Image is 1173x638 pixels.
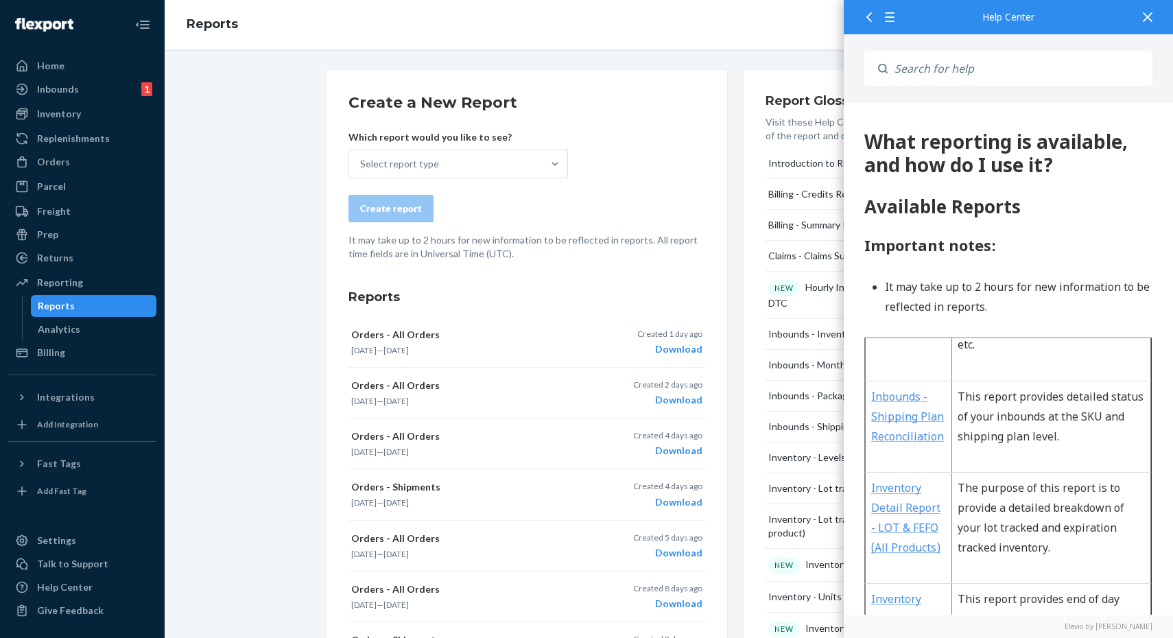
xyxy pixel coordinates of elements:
[351,600,377,610] time: [DATE]
[768,482,971,495] div: Inventory - Lot tracking and FEFO (all products)
[348,469,705,520] button: Orders - Shipments[DATE]—[DATE]Created 4 days agoDownload
[8,386,156,408] button: Integrations
[768,389,858,403] div: Inbounds - Packages
[774,560,794,571] p: NEW
[383,549,409,559] time: [DATE]
[27,488,98,543] a: Inventory Levels Report - RS & DTC
[21,91,309,117] h1: Available Reports
[768,358,915,372] div: Inbounds - Monthly Reconciliation
[37,390,95,404] div: Integrations
[351,599,583,611] p: —
[114,377,281,451] span: The purpose of this report is to provide a detailed breakdown of your lot tracked and expiration ...
[348,130,568,144] p: Which report would you like to see?
[37,107,81,121] div: Inventory
[768,249,879,263] div: Claims - Claims Submitted
[633,480,702,492] p: Created 4 days ago
[768,280,973,310] div: Hourly Inventory Levels Report - RS & DTC
[766,179,989,210] button: Billing - Credits Report
[37,155,70,169] div: Orders
[8,480,156,502] a: Add Fast Tag
[351,549,377,559] time: [DATE]
[766,412,989,442] button: Inbounds - Shipping Plan Reconciliation
[37,228,58,241] div: Prep
[766,115,989,143] p: Visit these Help Center articles to get a description of the report and column details.
[8,151,156,173] a: Orders
[15,18,73,32] img: Flexport logo
[633,532,702,543] p: Created 5 days ago
[37,276,83,290] div: Reporting
[633,546,702,560] div: Download
[774,283,794,294] p: NEW
[27,286,100,341] a: Inbounds - Shipping Plan Reconciliation
[8,224,156,246] a: Prep
[8,530,156,552] a: Settings
[37,59,64,73] div: Home
[8,103,156,125] a: Inventory
[27,598,99,629] a: Inventory - Levels [DATE]
[766,148,989,179] button: Introduction to Reporting
[351,446,583,458] p: —
[37,604,104,617] div: Give Feedback
[766,582,989,613] button: Inventory - Units in Long Term Storage
[351,497,583,508] p: —
[37,204,71,218] div: Freight
[41,174,309,214] li: It may take up to 2 hours for new information to be reflected in reports.
[37,457,81,471] div: Fast Tags
[114,286,300,341] span: This report provides detailed status of your inbounds at the SKU and shipping plan level.
[768,420,937,434] div: Inbounds - Shipping Plan Reconciliation
[383,345,409,355] time: [DATE]
[8,553,156,575] a: Talk to Support
[383,396,409,406] time: [DATE]
[8,453,156,475] button: Fast Tags
[383,600,409,610] time: [DATE]
[8,247,156,269] a: Returns
[38,322,80,336] div: Analytics
[8,600,156,622] button: Give Feedback
[766,549,989,582] button: NEWInventory - Monthly Reconciliation
[114,488,290,563] span: This report provides end of day inventory balances in each Fulfillment Center for all products (b...
[351,344,583,356] p: —
[37,418,98,430] div: Add Integration
[351,447,377,457] time: [DATE]
[351,396,377,406] time: [DATE]
[8,200,156,222] a: Freight
[348,92,705,114] h2: Create a New Report
[633,582,702,594] p: Created 8 days ago
[768,557,953,574] div: Inventory - Monthly Reconciliation
[888,51,1152,86] input: Search
[37,82,79,96] div: Inbounds
[348,521,705,571] button: Orders - All Orders[DATE]—[DATE]Created 5 days agoDownload
[633,444,702,458] div: Download
[766,504,989,549] button: Inventory - Lot tracking and FEFO (single product)
[351,532,583,545] p: Orders - All Orders
[8,576,156,598] a: Help Center
[351,548,583,560] p: —
[766,319,989,350] button: Inbounds - Inventory Reconciliation
[348,317,705,368] button: Orders - All Orders[DATE]—[DATE]Created 1 day agoDownload
[766,350,989,381] button: Inbounds - Monthly Reconciliation
[351,379,583,392] p: Orders - All Orders
[633,393,702,407] div: Download
[766,381,989,412] button: Inbounds - Packages
[766,241,989,272] button: Claims - Claims Submitted
[383,447,409,457] time: [DATE]
[8,272,156,294] a: Reporting
[633,597,702,611] div: Download
[383,497,409,508] time: [DATE]
[37,346,65,359] div: Billing
[766,92,989,110] h3: Report Glossary
[351,429,583,443] p: Orders - All Orders
[768,512,973,540] div: Inventory - Lot tracking and FEFO (single product)
[351,345,377,355] time: [DATE]
[348,288,705,306] h3: Reports
[351,395,583,407] p: —
[637,328,702,340] p: Created 1 day ago
[37,534,76,547] div: Settings
[37,580,93,594] div: Help Center
[37,557,108,571] div: Talk to Support
[348,368,705,418] button: Orders - All Orders[DATE]—[DATE]Created 2 days agoDownload
[8,342,156,364] a: Billing
[351,328,583,342] p: Orders - All Orders
[766,272,989,319] button: NEWHourly Inventory Levels Report - RS & DTC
